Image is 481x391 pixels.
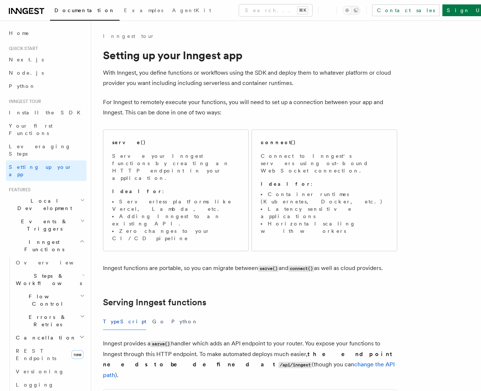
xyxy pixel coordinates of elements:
[13,365,86,378] a: Versioning
[6,66,86,79] a: Node.js
[288,266,314,272] code: connect()
[9,164,72,177] span: Setting up your app
[252,129,397,251] a: connect()Connect to Inngest's servers using out-bound WebSocket connection.Ideal for:Container ru...
[6,218,80,232] span: Events & Triggers
[6,197,80,212] span: Local Development
[124,7,163,13] span: Examples
[120,2,168,20] a: Examples
[278,362,312,368] code: /api/inngest
[13,256,86,269] a: Overview
[6,238,79,253] span: Inngest Functions
[103,68,397,88] p: With Inngest, you define functions or workflows using the SDK and deploy them to whatever platfor...
[16,348,56,361] span: REST Endpoints
[6,26,86,40] a: Home
[16,260,92,266] span: Overview
[261,220,388,235] li: Horizontal scaling with workers
[261,139,296,146] h2: connect()
[112,213,239,227] li: Adding Inngest to an existing API.
[152,313,165,330] button: Go
[13,269,86,290] button: Steps & Workflows
[261,152,388,174] p: Connect to Inngest's servers using out-bound WebSocket connection.
[6,119,86,140] a: Your first Functions
[103,263,397,274] p: Inngest functions are portable, so you can migrate between and as well as cloud providers.
[261,181,311,187] strong: Ideal for
[6,99,41,104] span: Inngest tour
[13,310,86,331] button: Errors & Retries
[103,49,397,62] h1: Setting up your Inngest app
[112,188,162,194] strong: Ideal for
[13,344,86,365] a: REST Endpointsnew
[297,7,308,14] kbd: ⌘K
[13,313,80,328] span: Errors & Retries
[50,2,120,21] a: Documentation
[54,7,115,13] span: Documentation
[103,97,397,118] p: For Inngest to remotely execute your functions, you will need to set up a connection between your...
[150,341,171,347] code: serve()
[6,160,86,181] a: Setting up your app
[112,198,239,213] li: Serverless platforms like Vercel, Lambda, etc.
[9,83,36,89] span: Python
[9,29,29,37] span: Home
[103,338,397,380] p: Inngest provides a handler which adds an API endpoint to your router. You expose your functions t...
[6,140,86,160] a: Leveraging Steps
[171,313,198,330] button: Python
[372,4,439,16] a: Contact sales
[112,227,239,242] li: Zero changes to your CI/CD pipeline
[6,46,38,51] span: Quick start
[16,369,64,374] span: Versioning
[6,53,86,66] a: Next.js
[9,70,44,76] span: Node.js
[103,313,146,330] button: TypeScript
[103,297,206,308] a: Serving Inngest functions
[13,272,82,287] span: Steps & Workflows
[9,143,71,157] span: Leveraging Steps
[6,194,86,215] button: Local Development
[168,2,215,20] a: AgentKit
[13,293,80,308] span: Flow Control
[239,4,312,16] button: Search...⌘K
[6,79,86,93] a: Python
[9,57,44,63] span: Next.js
[172,7,211,13] span: AgentKit
[13,331,86,344] button: Cancellation
[112,152,239,182] p: Serve your Inngest functions by creating an HTTP endpoint in your application.
[6,215,86,235] button: Events & Triggers
[112,188,239,195] p: :
[16,382,54,388] span: Logging
[9,110,85,115] span: Install the SDK
[103,32,154,40] a: Inngest tour
[6,187,31,193] span: Features
[112,139,146,146] h2: serve()
[6,106,86,119] a: Install the SDK
[103,129,249,251] a: serve()Serve your Inngest functions by creating an HTTP endpoint in your application.Ideal for:Se...
[261,205,388,220] li: Latency sensitive applications
[261,180,388,188] p: :
[13,334,76,341] span: Cancellation
[258,266,279,272] code: serve()
[13,290,86,310] button: Flow Control
[71,350,83,359] span: new
[343,6,360,15] button: Toggle dark mode
[9,123,53,136] span: Your first Functions
[261,191,388,205] li: Container runtimes (Kubernetes, Docker, etc.)
[6,235,86,256] button: Inngest Functions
